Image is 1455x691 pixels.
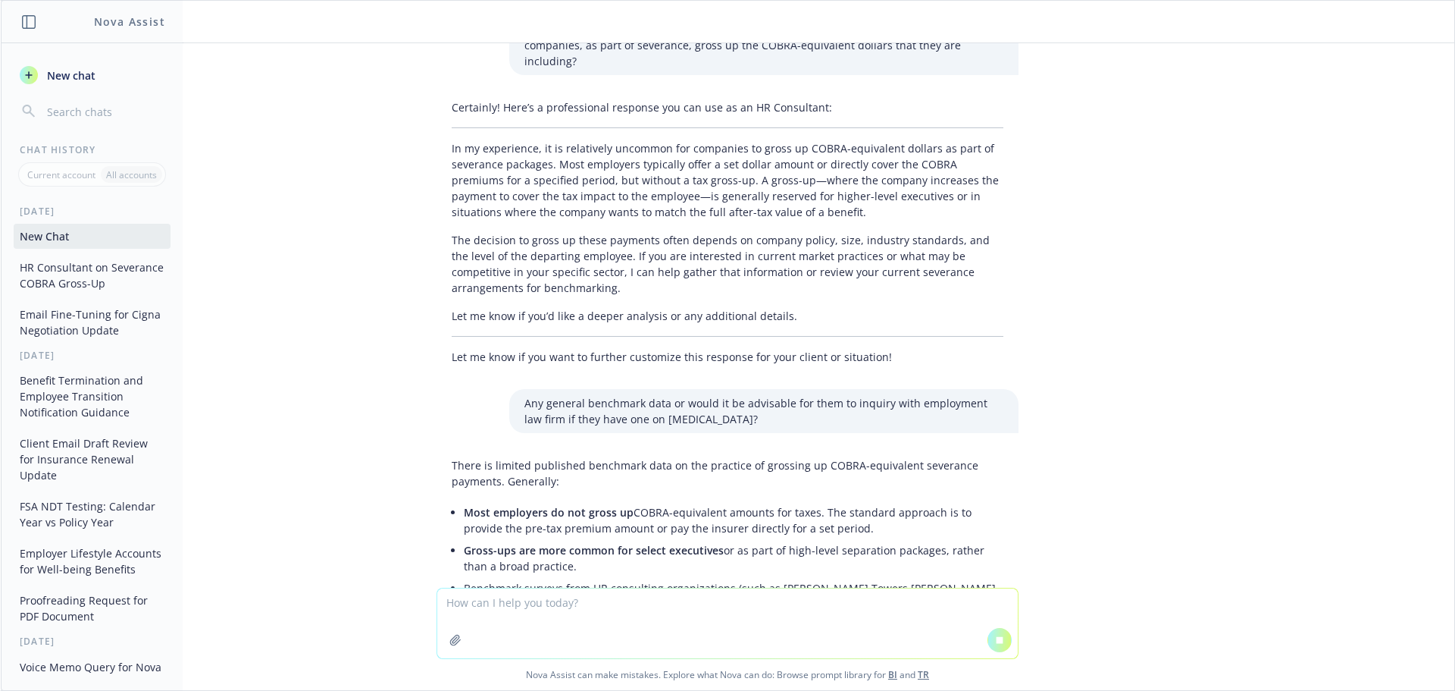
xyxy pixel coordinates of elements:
button: HR Consultant on Severance COBRA Gross-Up [14,255,171,296]
p: In my experience, it is relatively uncommon for companies to gross up COBRA-equivalent dollars as... [452,140,1003,220]
button: Client Email Draft Review for Insurance Renewal Update [14,431,171,488]
button: Email Fine-Tuning for Cigna Negotiation Update [14,302,171,343]
button: Proofreading Request for PDF Document [14,588,171,629]
button: Employer Lifestyle Accounts for Well-being Benefits [14,541,171,582]
li: or as part of high-level separation packages, rather than a broad practice. [464,539,1003,577]
span: Gross-ups are more common for select executives [464,543,724,558]
p: Let me know if you want to further customize this response for your client or situation! [452,349,1003,365]
p: All accounts [106,168,157,181]
a: TR [918,668,929,681]
p: Replying as an HR Consultant to a client who is asking in your experience, how many companies, as... [524,21,1003,69]
h1: Nova Assist [94,14,165,30]
p: Let me know if you’d like a deeper analysis or any additional details. [452,308,1003,324]
li: Benchmark surveys from HR consulting organizations (such as [PERSON_NAME] Towers [PERSON_NAME], o... [464,577,1003,615]
div: [DATE] [2,635,183,648]
div: [DATE] [2,349,183,362]
li: COBRA-equivalent amounts for taxes. The standard approach is to provide the pre-tax premium amoun... [464,501,1003,539]
p: Any general benchmark data or would it be advisable for them to inquiry with employment law firm ... [524,395,1003,427]
p: Current account [27,168,95,181]
div: [DATE] [2,205,183,218]
input: Search chats [44,101,164,122]
button: New chat [14,61,171,89]
button: New Chat [14,224,171,249]
div: Chat History [2,143,183,156]
p: There is limited published benchmark data on the practice of grossing up COBRA-equivalent severan... [452,457,1003,489]
span: Most employers do not gross up [464,505,634,520]
p: Certainly! Here’s a professional response you can use as an HR Consultant: [452,99,1003,115]
p: The decision to gross up these payments often depends on company policy, size, industry standards... [452,232,1003,296]
button: Benefit Termination and Employee Transition Notification Guidance [14,368,171,425]
span: New chat [44,68,95,83]
a: BI [888,668,897,681]
button: FSA NDT Testing: Calendar Year vs Policy Year [14,494,171,535]
span: Nova Assist can make mistakes. Explore what Nova can do: Browse prompt library for and [7,659,1448,690]
button: Voice Memo Query for Nova [14,655,171,680]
